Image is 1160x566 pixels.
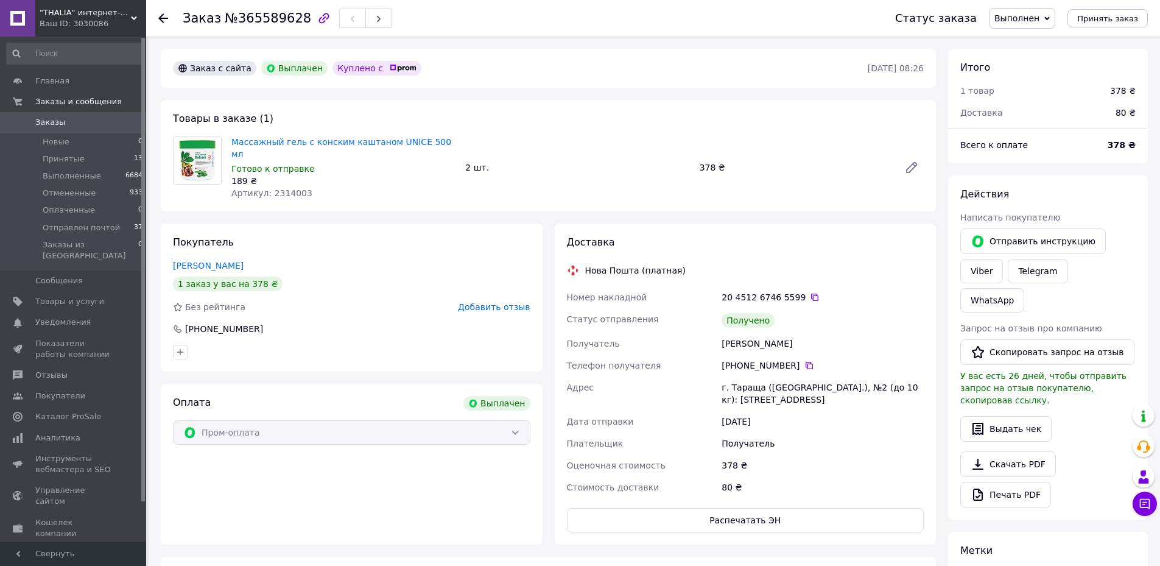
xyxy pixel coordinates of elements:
span: Заказы и сообщения [35,96,122,107]
a: Скачать PDF [960,451,1056,477]
a: [PERSON_NAME] [173,261,244,271]
span: Оценочная стоимость [567,461,666,470]
span: Номер накладной [567,292,647,302]
span: Доставка [960,108,1002,118]
span: Товары в заказе (1) [173,113,273,124]
span: Стоимость доставки [567,483,659,492]
div: [PERSON_NAME] [719,333,926,355]
div: 2 шт. [460,159,694,176]
a: WhatsApp [960,288,1024,313]
a: Редактировать [899,155,924,180]
span: 1 товар [960,86,994,96]
span: Оплата [173,397,211,408]
img: prom [390,65,417,72]
div: Статус заказа [895,12,977,24]
span: Заказ [183,11,221,26]
span: Всего к оплате [960,140,1028,150]
input: Поиск [6,43,144,65]
button: Чат с покупателем [1133,492,1157,516]
button: Скопировать запрос на отзыв [960,339,1134,365]
span: Без рейтинга [185,302,245,312]
span: Отмененные [43,188,96,199]
a: Массажный гель с конским каштаном UNICE 500 мл [231,137,451,159]
span: Инструменты вебмастера и SEO [35,453,113,475]
span: Главная [35,76,69,87]
div: Получатель [719,433,926,455]
a: Viber [960,259,1003,283]
time: [DATE] 08:26 [868,63,924,73]
a: Печать PDF [960,482,1051,508]
div: Выплачен [261,61,328,76]
span: 933 [130,188,142,199]
div: Заказ с сайта [173,61,256,76]
div: г. Тараща ([GEOGRAPHIC_DATA].), №2 (до 10 кг): [STREET_ADDRESS] [719,377,926,411]
span: Выполненные [43,171,101,182]
span: Адрес [567,383,594,392]
span: "THALIA" интернет-магазин натуральной косметики [40,7,131,18]
b: 378 ₴ [1108,140,1136,150]
button: Распечатать ЭН [567,508,924,532]
div: Получено [722,313,775,328]
span: Принятые [43,154,85,164]
button: Выдать чек [960,416,1052,442]
div: Вернуться назад [158,12,168,24]
div: Нова Пошта (платная) [582,264,689,277]
span: Сообщения [35,275,83,286]
span: 0 [138,205,142,216]
span: Написать покупателю [960,213,1060,222]
div: [DATE] [719,411,926,433]
div: Выплачен [463,396,530,411]
span: Товары и услуги [35,296,104,307]
span: 0 [138,136,142,147]
span: Оплаченные [43,205,95,216]
span: Получатель [567,339,620,348]
div: [PHONE_NUMBER] [722,359,924,372]
img: Массажный гель с конским каштаном UNICE 500 мл [174,136,221,184]
span: Кошелек компании [35,517,113,539]
span: Телефон получателя [567,361,661,370]
button: Отправить инструкцию [960,228,1106,254]
div: 189 ₴ [231,175,455,187]
span: Покупатель [173,236,234,248]
span: Выполнен [994,13,1039,23]
button: Принять заказ [1067,9,1148,27]
span: Покупатели [35,391,85,402]
div: Куплено с [332,61,421,76]
div: 378 ₴ [719,455,926,476]
span: Доставка [567,236,615,248]
div: 1 заказ у вас на 378 ₴ [173,277,283,291]
span: Показатели работы компании [35,338,113,360]
span: 0 [138,239,142,261]
span: №365589628 [225,11,311,26]
span: Отзывы [35,370,68,381]
span: Артикул: 2314003 [231,188,312,198]
span: Управление сайтом [35,485,113,507]
span: Новые [43,136,69,147]
span: Аналитика [35,433,80,444]
span: Плательщик [567,439,624,448]
div: 378 ₴ [695,159,895,176]
span: У вас есть 26 дней, чтобы отправить запрос на отзыв покупателю, скопировав ссылку. [960,371,1127,405]
div: 378 ₴ [1110,85,1136,97]
span: 37 [134,222,142,233]
span: 13 [134,154,142,164]
span: Заказы из [GEOGRAPHIC_DATA] [43,239,138,261]
a: Telegram [1008,259,1067,283]
span: Действия [960,188,1009,200]
div: 80 ₴ [1108,99,1143,126]
span: Каталог ProSale [35,411,101,422]
div: 80 ₴ [719,476,926,498]
span: 6684 [125,171,142,182]
span: Запрос на отзыв про компанию [960,324,1102,333]
span: Добавить отзыв [458,302,530,312]
span: Готово к отправке [231,164,315,174]
span: Заказы [35,117,65,128]
div: Ваш ID: 3030086 [40,18,146,29]
span: Уведомления [35,317,91,328]
span: Статус отправления [567,314,659,324]
span: Метки [960,545,993,556]
span: Дата отправки [567,417,634,426]
span: Отправлен почтой [43,222,120,233]
span: Принять заказ [1077,14,1138,23]
span: Итого [960,62,990,73]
